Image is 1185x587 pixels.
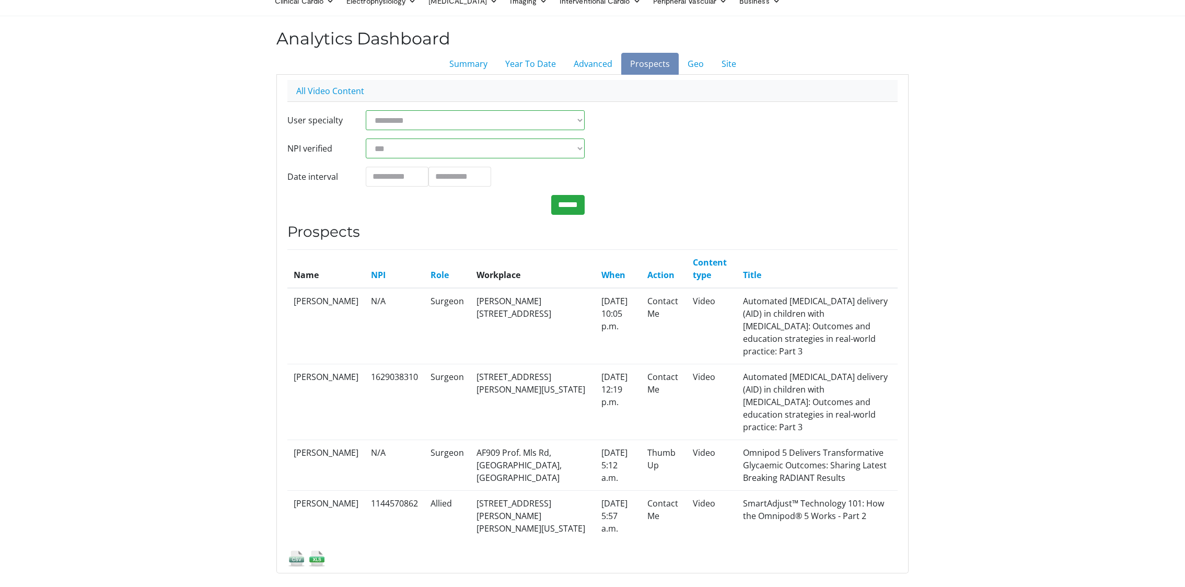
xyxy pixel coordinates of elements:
td: [PERSON_NAME] [287,364,365,440]
a: Prospects [621,53,679,75]
td: Video [687,364,737,440]
td: N/A [365,288,424,364]
h2: Analytics Dashboard [276,29,909,49]
a: Advanced [565,53,621,75]
td: AF909 Prof. Mls Rd, [GEOGRAPHIC_DATA], [GEOGRAPHIC_DATA] [470,440,595,490]
td: Omnipod 5 Delivers Transformative Glycaemic Outcomes: Sharing Latest Breaking RADIANT Results [737,440,898,490]
td: N/A [365,440,424,490]
a: Summary [440,53,496,75]
td: [STREET_ADDRESS][PERSON_NAME][PERSON_NAME][US_STATE] [470,490,595,541]
a: Action [647,269,675,281]
a: All Video Content [287,80,373,102]
td: [DATE] 10:05 p.m. [595,288,641,364]
td: [DATE] 12:19 p.m. [595,364,641,440]
a: Content type [693,257,727,281]
label: NPI verified [280,139,358,158]
a: Geo [679,53,713,75]
td: Automated [MEDICAL_DATA] delivery (AID) in children with [MEDICAL_DATA]: Outcomes and education s... [737,288,898,364]
td: Contact Me [641,364,687,440]
td: 1144570862 [365,490,424,541]
td: [DATE] 5:57 a.m. [595,490,641,541]
a: NPI [371,269,386,281]
label: User specialty [280,110,358,130]
h3: Prospects [287,223,898,241]
th: Name [287,249,365,288]
a: When [601,269,625,281]
td: 1629038310 [365,364,424,440]
td: Contact Me [641,288,687,364]
td: [PERSON_NAME] [287,490,365,541]
td: [STREET_ADDRESS][PERSON_NAME][US_STATE] [470,364,595,440]
th: Workplace [470,249,595,288]
td: Video [687,490,737,541]
td: Surgeon [424,440,470,490]
td: Contact Me [641,490,687,541]
td: Allied [424,490,470,541]
td: Video [687,288,737,364]
td: [DATE] 5:12 a.m. [595,440,641,490]
td: Thumb Up [641,440,687,490]
img: csv_icon.png [287,549,306,568]
td: [PERSON_NAME][STREET_ADDRESS] [470,288,595,364]
label: Date interval [280,167,358,187]
a: Site [713,53,745,75]
td: Surgeon [424,288,470,364]
td: Surgeon [424,364,470,440]
a: Role [431,269,449,281]
td: Video [687,440,737,490]
td: Automated [MEDICAL_DATA] delivery (AID) in children with [MEDICAL_DATA]: Outcomes and education s... [737,364,898,440]
a: Year To Date [496,53,565,75]
td: [PERSON_NAME] [287,288,365,364]
a: Title [743,269,761,281]
td: [PERSON_NAME] [287,440,365,490]
img: xls_icon.png [308,549,326,568]
td: SmartAdjust™ Technology 101: How the Omnipod® 5 Works - Part 2 [737,490,898,541]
